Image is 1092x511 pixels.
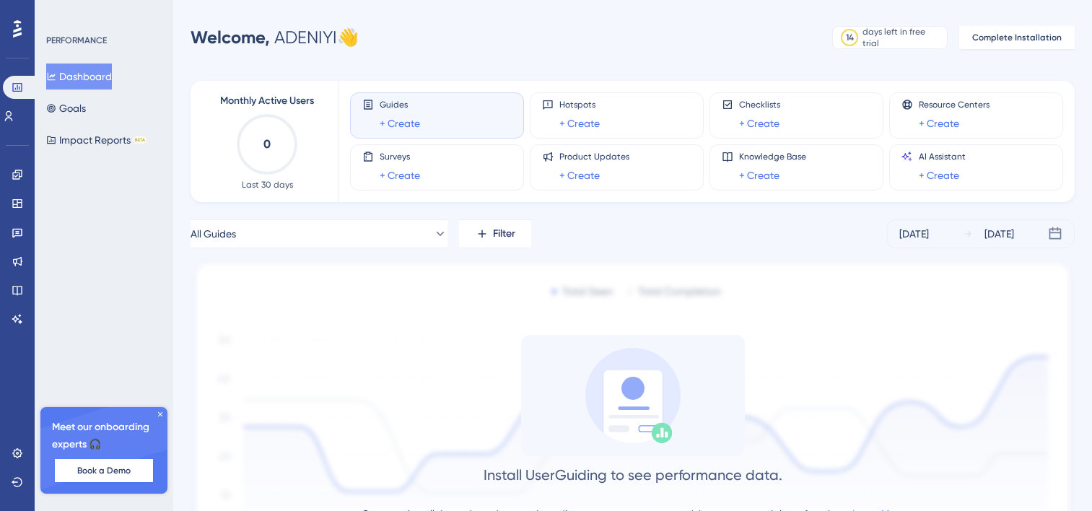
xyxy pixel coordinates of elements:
[559,167,600,184] a: + Create
[46,64,112,89] button: Dashboard
[380,115,420,132] a: + Create
[739,99,780,110] span: Checklists
[559,99,600,110] span: Hotspots
[380,151,420,162] span: Surveys
[899,225,929,243] div: [DATE]
[46,127,147,153] button: Impact ReportsBETA
[846,32,854,43] div: 14
[191,219,447,248] button: All Guides
[919,151,966,162] span: AI Assistant
[77,465,131,476] span: Book a Demo
[220,92,314,110] span: Monthly Active Users
[493,225,515,243] span: Filter
[263,137,271,151] text: 0
[739,151,806,162] span: Knowledge Base
[919,115,959,132] a: + Create
[55,459,153,482] button: Book a Demo
[380,167,420,184] a: + Create
[919,99,990,110] span: Resource Centers
[559,115,600,132] a: + Create
[191,26,359,49] div: ADENIYI 👋
[919,167,959,184] a: + Create
[972,32,1062,43] span: Complete Installation
[862,26,943,49] div: days left in free trial
[191,225,236,243] span: All Guides
[739,167,779,184] a: + Create
[46,35,107,46] div: PERFORMANCE
[559,151,629,162] span: Product Updates
[739,115,779,132] a: + Create
[380,99,420,110] span: Guides
[959,26,1075,49] button: Complete Installation
[484,465,782,485] div: Install UserGuiding to see performance data.
[46,95,86,121] button: Goals
[134,136,147,144] div: BETA
[242,179,293,191] span: Last 30 days
[52,419,156,453] span: Meet our onboarding experts 🎧
[459,219,531,248] button: Filter
[191,27,270,48] span: Welcome,
[984,225,1014,243] div: [DATE]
